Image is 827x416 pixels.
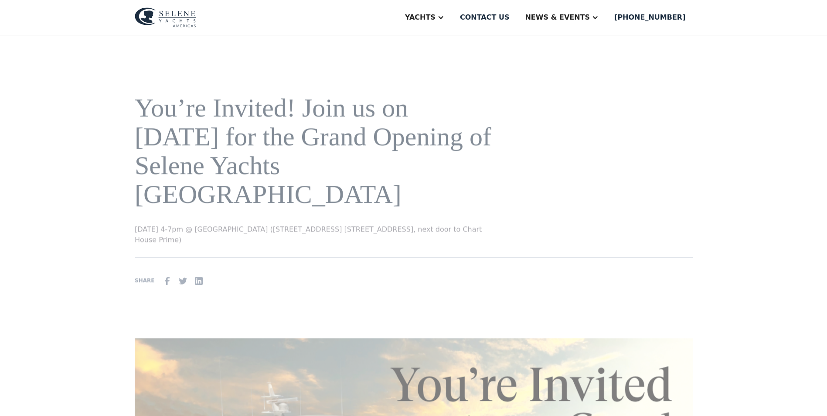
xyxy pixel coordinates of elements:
[162,276,173,286] img: facebook
[135,7,196,27] img: logo
[178,276,188,286] img: Twitter
[525,12,590,23] div: News & EVENTS
[135,93,497,208] h1: You’re Invited! Join us on [DATE] for the Grand Opening of Selene Yachts [GEOGRAPHIC_DATA]
[194,276,204,286] img: Linkedin
[405,12,436,23] div: Yachts
[614,12,685,23] div: [PHONE_NUMBER]
[135,224,497,245] p: [DATE] 4-7pm @ [GEOGRAPHIC_DATA] ([STREET_ADDRESS] [STREET_ADDRESS], next door to Chart House Prime)
[135,277,154,285] div: SHARE
[460,12,510,23] div: Contact us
